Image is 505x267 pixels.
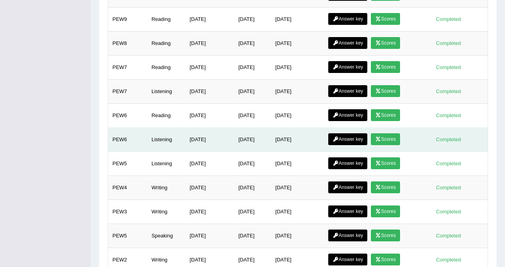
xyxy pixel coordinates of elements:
a: Scores [371,13,400,25]
td: [DATE] [185,7,234,32]
td: PEW7 [108,80,147,104]
a: Answer key [328,230,367,241]
div: Completed [433,159,464,168]
td: [DATE] [234,7,271,32]
a: Scores [371,254,400,265]
a: Answer key [328,157,367,169]
td: [DATE] [234,128,271,152]
div: Completed [433,87,464,95]
td: Reading [147,32,185,56]
td: [DATE] [185,152,234,176]
div: Completed [433,256,464,264]
td: Writing [147,176,185,200]
div: Completed [433,135,464,144]
td: [DATE] [185,128,234,152]
a: Scores [371,157,400,169]
td: PEW6 [108,128,147,152]
td: PEW6 [108,104,147,128]
td: Listening [147,152,185,176]
td: [DATE] [234,152,271,176]
td: Writing [147,200,185,224]
a: Answer key [328,13,367,25]
div: Completed [433,183,464,192]
a: Answer key [328,85,367,97]
td: Reading [147,7,185,32]
a: Scores [371,37,400,49]
td: [DATE] [271,7,324,32]
a: Answer key [328,37,367,49]
td: [DATE] [271,176,324,200]
td: [DATE] [271,200,324,224]
div: Completed [433,15,464,23]
a: Scores [371,85,400,97]
td: PEW8 [108,32,147,56]
a: Answer key [328,205,367,217]
td: [DATE] [234,56,271,80]
td: [DATE] [271,152,324,176]
td: [DATE] [271,128,324,152]
a: Scores [371,133,400,145]
div: Completed [433,111,464,119]
td: [DATE] [185,80,234,104]
td: [DATE] [271,80,324,104]
td: [DATE] [271,104,324,128]
td: [DATE] [234,200,271,224]
a: Answer key [328,254,367,265]
td: [DATE] [271,32,324,56]
td: [DATE] [234,32,271,56]
td: [DATE] [185,104,234,128]
div: Completed [433,232,464,240]
td: [DATE] [234,224,271,248]
td: [DATE] [185,200,234,224]
a: Scores [371,109,400,121]
td: [DATE] [234,80,271,104]
td: Reading [147,104,185,128]
a: Scores [371,181,400,193]
td: [DATE] [271,56,324,80]
a: Scores [371,61,400,73]
td: PEW4 [108,176,147,200]
td: [DATE] [185,56,234,80]
div: Completed [433,39,464,47]
td: [DATE] [185,224,234,248]
td: Listening [147,80,185,104]
div: Completed [433,207,464,216]
td: PEW7 [108,56,147,80]
a: Scores [371,205,400,217]
a: Answer key [328,109,367,121]
td: Listening [147,128,185,152]
td: Speaking [147,224,185,248]
td: [DATE] [234,104,271,128]
td: [DATE] [185,176,234,200]
a: Answer key [328,61,367,73]
td: [DATE] [185,32,234,56]
td: Reading [147,56,185,80]
a: Scores [371,230,400,241]
td: PEW5 [108,152,147,176]
td: PEW3 [108,200,147,224]
td: [DATE] [271,224,324,248]
a: Answer key [328,133,367,145]
td: PEW9 [108,7,147,32]
td: [DATE] [234,176,271,200]
div: Completed [433,63,464,71]
td: PEW5 [108,224,147,248]
a: Answer key [328,181,367,193]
